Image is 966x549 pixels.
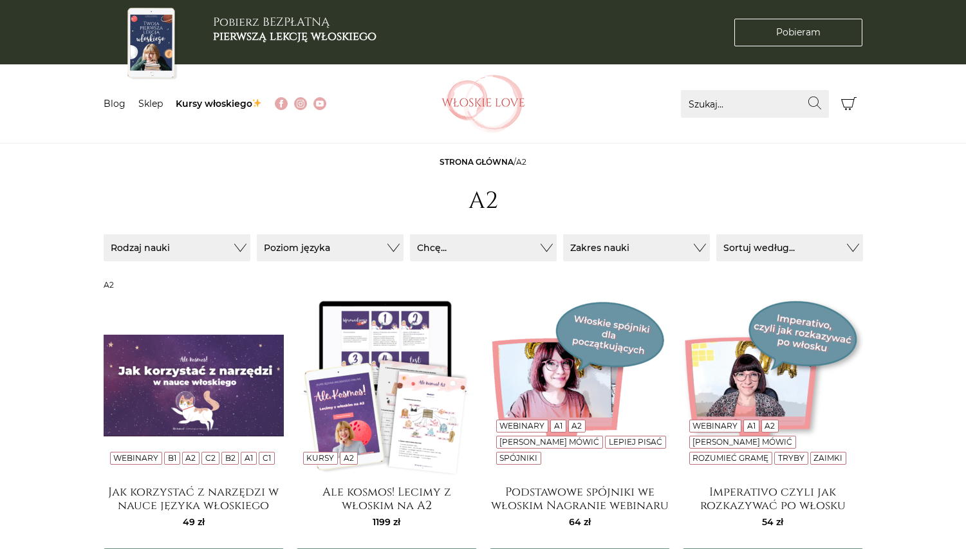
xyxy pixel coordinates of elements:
a: Ale kosmos! Lecimy z włoskim na A2 [297,485,477,511]
button: Zakres nauki [563,234,710,261]
span: 54 [762,516,783,528]
a: Webinary [113,453,158,463]
span: 64 [569,516,591,528]
a: [PERSON_NAME] mówić [692,437,792,447]
span: A2 [516,157,526,167]
a: Blog [104,98,125,109]
a: C1 [263,453,271,463]
a: Imperativo czyli jak rozkazywać po włosku [683,485,863,511]
a: Rozumieć gramę [692,453,768,463]
a: B2 [225,453,236,463]
a: A2 [185,453,196,463]
a: Jak korzystać z narzędzi w nauce języka włoskiego [104,485,284,511]
a: Podstawowe spójniki we włoskim Nagranie webinaru [490,485,670,511]
h1: A2 [469,187,498,215]
a: Webinary [499,421,544,431]
a: Sklep [138,98,163,109]
img: ✨ [252,98,261,107]
a: Zaimki [813,453,842,463]
a: Spójniki [499,453,537,463]
a: Tryby [778,453,804,463]
button: Koszyk [835,90,863,118]
a: B1 [168,453,176,463]
button: Sortuj według... [716,234,863,261]
b: pierwszą lekcję włoskiego [213,28,376,44]
a: A1 [554,421,562,431]
button: Rodzaj nauki [104,234,250,261]
h3: A2 [104,281,863,290]
a: A1 [245,453,253,463]
a: Strona główna [440,157,514,167]
span: 49 [183,516,205,528]
a: [PERSON_NAME] mówić [499,437,599,447]
span: Pobieram [776,26,821,39]
a: A2 [344,453,354,463]
a: Webinary [692,421,738,431]
a: Kursy [306,453,334,463]
button: Poziom języka [257,234,404,261]
a: Pobieram [734,19,862,46]
input: Szukaj... [681,90,829,118]
span: / [440,157,526,167]
a: A2 [765,421,775,431]
a: Kursy włoskiego [176,98,263,109]
a: C2 [205,453,216,463]
img: Włoskielove [441,75,525,133]
button: Chcę... [410,234,557,261]
h3: Pobierz BEZPŁATNĄ [213,15,376,43]
a: A2 [571,421,582,431]
span: 1199 [373,516,400,528]
a: A1 [747,421,756,431]
a: Lepiej pisać [609,437,662,447]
